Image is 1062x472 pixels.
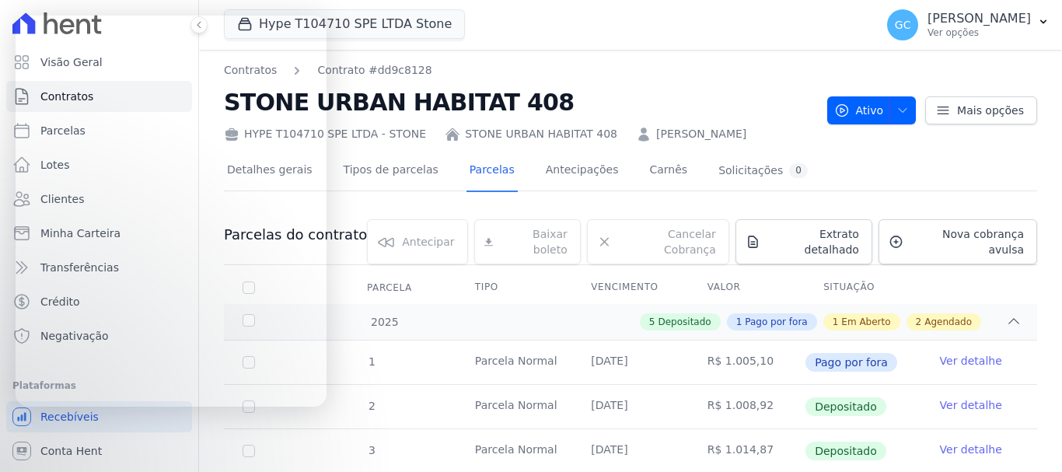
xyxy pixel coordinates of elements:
span: Recebíveis [40,409,99,425]
a: Contratos [6,81,192,112]
a: Transferências [6,252,192,283]
span: Mais opções [957,103,1024,118]
a: Visão Geral [6,47,192,78]
a: Mais opções [925,96,1037,124]
a: Tipos de parcelas [341,151,442,192]
button: GC [PERSON_NAME] Ver opções [875,3,1062,47]
a: Antecipações [543,151,622,192]
button: Ativo [827,96,917,124]
iframe: Intercom live chat [16,16,327,407]
iframe: Intercom live chat [16,419,53,456]
input: Só é possível selecionar pagamentos em aberto [243,445,255,457]
span: 1 [736,315,742,329]
a: Clientes [6,184,192,215]
p: [PERSON_NAME] [928,11,1031,26]
a: STONE URBAN HABITAT 408 [465,126,617,142]
th: Situação [805,271,921,304]
span: 1 [367,355,376,368]
button: Hype T104710 SPE LTDA Stone [224,9,465,39]
span: 5 [649,315,655,329]
span: Depositado [658,315,711,329]
span: Nova cobrança avulsa [910,226,1024,257]
td: R$ 1.005,10 [689,341,805,384]
a: Ver detalhe [940,442,1002,457]
th: Tipo [456,271,572,304]
a: Extrato detalhado [735,219,872,264]
td: [DATE] [572,341,688,384]
nav: Breadcrumb [224,62,432,79]
th: Vencimento [572,271,688,304]
div: 0 [789,163,808,178]
span: Conta Hent [40,443,102,459]
td: [DATE] [572,385,688,428]
div: Parcela [348,272,431,303]
span: 1 [833,315,839,329]
span: 2 [916,315,922,329]
span: GC [895,19,911,30]
input: Só é possível selecionar pagamentos em aberto [243,400,255,413]
th: Valor [689,271,805,304]
a: Crédito [6,286,192,317]
div: Solicitações [718,163,808,178]
span: Pago por fora [805,353,897,372]
a: Carnês [646,151,690,192]
span: 2 [367,400,376,412]
span: Em Aberto [841,315,890,329]
a: Negativação [6,320,192,351]
div: Plataformas [12,376,186,395]
a: Conta Hent [6,435,192,467]
span: Agendado [924,315,972,329]
a: Contrato #dd9c8128 [317,62,431,79]
span: Pago por fora [745,315,807,329]
a: Parcelas [466,151,518,192]
a: Nova cobrança avulsa [879,219,1037,264]
a: Ver detalhe [940,397,1002,413]
h2: STONE URBAN HABITAT 408 [224,85,815,120]
nav: Breadcrumb [224,62,815,79]
a: Minha Carteira [6,218,192,249]
span: Ativo [834,96,884,124]
span: 3 [367,444,376,456]
a: [PERSON_NAME] [656,126,746,142]
a: Ver detalhe [940,353,1002,369]
a: Parcelas [6,115,192,146]
td: Parcela Normal [456,385,572,428]
p: Ver opções [928,26,1031,39]
span: Depositado [805,397,886,416]
a: Recebíveis [6,401,192,432]
span: Depositado [805,442,886,460]
td: Parcela Normal [456,341,572,384]
span: Extrato detalhado [767,226,859,257]
a: Lotes [6,149,192,180]
a: Solicitações0 [715,151,811,192]
td: R$ 1.008,92 [689,385,805,428]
